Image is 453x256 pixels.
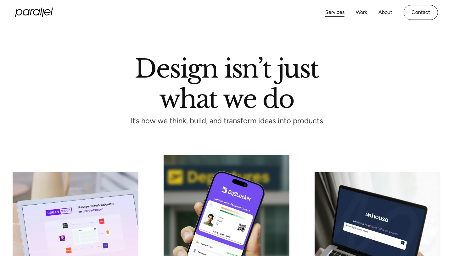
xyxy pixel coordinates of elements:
[356,8,367,17] a: Work
[404,5,438,20] a: Contact
[119,118,334,124] p: It’s how we think, build, and transform ideas into products
[325,8,344,17] a: Services
[135,56,318,108] h1: Design isn’t just what we do
[378,8,392,17] a: About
